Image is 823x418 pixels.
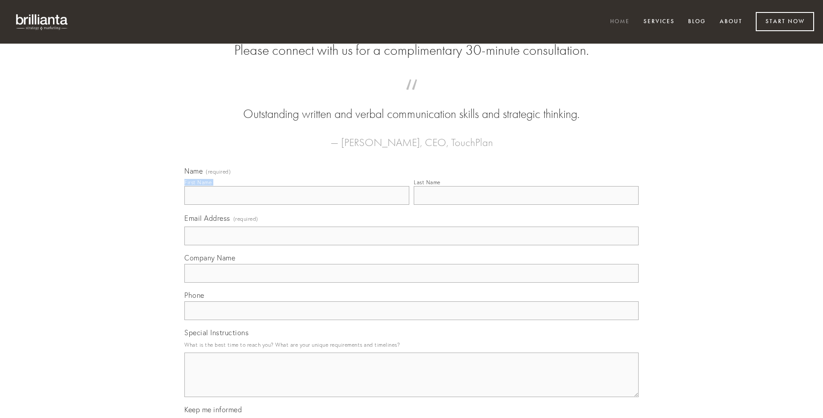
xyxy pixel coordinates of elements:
[184,328,249,337] span: Special Instructions
[184,339,639,351] p: What is the best time to reach you? What are your unique requirements and timelines?
[184,42,639,59] h2: Please connect with us for a complimentary 30-minute consultation.
[184,166,203,175] span: Name
[756,12,814,31] a: Start Now
[184,291,204,300] span: Phone
[184,253,235,262] span: Company Name
[199,123,624,151] figcaption: — [PERSON_NAME], CEO, TouchPlan
[206,169,231,175] span: (required)
[9,9,76,35] img: brillianta - research, strategy, marketing
[184,405,242,414] span: Keep me informed
[184,179,212,186] div: First Name
[199,88,624,123] blockquote: Outstanding written and verbal communication skills and strategic thinking.
[682,15,712,29] a: Blog
[714,15,748,29] a: About
[414,179,440,186] div: Last Name
[638,15,680,29] a: Services
[184,214,230,223] span: Email Address
[604,15,636,29] a: Home
[233,213,258,225] span: (required)
[199,88,624,106] span: “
